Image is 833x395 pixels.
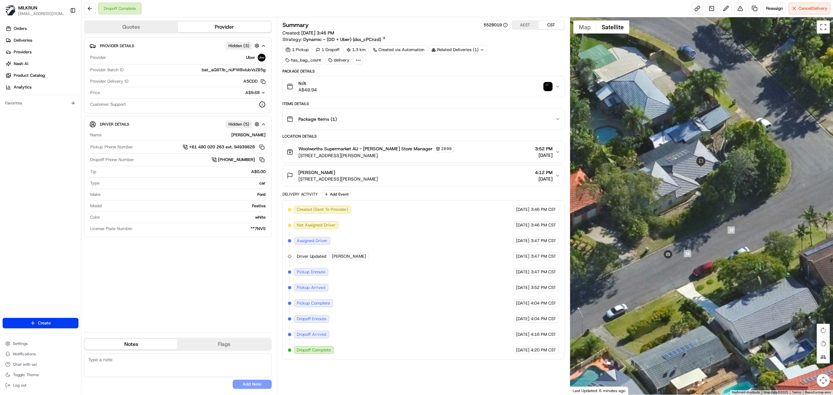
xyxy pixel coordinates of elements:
div: Last Updated: 6 minutes ago [570,387,628,395]
span: Tip [90,169,96,175]
button: Chat with us! [3,360,78,369]
div: 1 Pickup [282,45,312,54]
img: Google [572,386,593,395]
span: Assigned Driver [297,238,327,244]
span: Hidden ( 5 ) [228,121,249,127]
span: [DATE] [516,207,529,212]
div: Package Details [282,69,565,74]
div: 12 [684,250,691,257]
button: Show satellite imagery [596,20,629,34]
a: Providers [3,47,81,57]
span: [DATE] [516,316,529,322]
button: Log out [3,381,78,390]
span: 3:52 PM [535,145,553,152]
span: [STREET_ADDRESS][PERSON_NAME] [298,176,378,182]
button: Hidden (5) [225,120,261,128]
a: Created via Automation [370,45,427,54]
button: Notes [85,339,178,349]
button: Provider [178,22,271,32]
span: 3:52 PM CST [531,285,556,291]
span: [DATE] [516,238,529,244]
span: 3:47 PM CST [531,269,556,275]
div: Related Deliveries (1) [429,45,487,54]
img: photo_proof_of_delivery image [543,82,553,91]
span: Color [90,214,100,220]
span: Model [90,203,102,209]
a: Orders [3,23,81,34]
span: [STREET_ADDRESS][PERSON_NAME] [298,152,454,159]
button: Add Event [322,190,351,198]
span: Cancel Delivery [799,6,827,11]
div: car [102,180,266,186]
button: Hidden (3) [225,42,261,50]
div: Ford [103,192,266,197]
span: Analytics [14,84,32,90]
span: bat_aQ9Tlb_nUPWBxIubVzZB5g [202,67,266,73]
a: Analytics [3,82,81,92]
span: Dropoff Phone Number [90,157,134,163]
img: uber-new-logo.jpeg [258,54,266,61]
span: 3:47 PM CST [531,253,556,259]
div: Delivery Activity [282,192,318,197]
div: Items Details [282,101,565,106]
span: Create [38,320,51,326]
a: Product Catalog [3,70,81,81]
div: delivery [325,56,352,65]
span: Type [90,180,100,186]
button: Quotes [85,22,178,32]
button: Settings [3,339,78,348]
span: [DATE] 3:46 PM [301,30,334,36]
span: Reassign [766,6,783,11]
button: Driver DetailsHidden (5) [89,119,266,129]
button: Tilt map [817,350,830,363]
div: has_bag_count [282,56,324,65]
span: Woolworths Supermarket AU - [PERSON_NAME] Store Manager [298,145,432,152]
span: Product Catalog [14,73,45,78]
button: Provider DetailsHidden (3) [89,40,266,51]
span: [DATE] [516,269,529,275]
button: A$9.68 [208,90,266,96]
button: [PERSON_NAME][STREET_ADDRESS][PERSON_NAME]4:12 PM[DATE] [283,165,564,186]
span: [PERSON_NAME] [332,253,366,259]
button: Rotate map clockwise [817,324,830,337]
h3: Summary [282,22,309,28]
span: [DATE] [516,332,529,337]
span: Providers [14,49,32,55]
span: Deliveries [14,37,32,43]
span: Settings [13,341,28,346]
div: 13 [728,226,735,234]
button: CancelDelivery [788,3,830,14]
span: Uber [246,55,255,61]
span: Driver Details [100,122,129,127]
span: Dropoff Complete [297,347,331,353]
span: 4:20 PM CST [531,347,556,353]
button: Map camera controls [817,374,830,387]
span: 4:04 PM CST [531,300,556,306]
span: Driver Updated [297,253,326,259]
div: Strategy: [282,36,386,43]
button: Keyboard shortcuts [732,390,760,395]
span: Make [90,192,101,197]
span: [DATE] [516,300,529,306]
button: N/AA$48.94photo_proof_of_delivery image [283,76,564,97]
span: Dropoff Enroute [297,316,326,322]
button: CST [538,21,564,29]
img: MILKRUN [5,5,16,16]
span: [DATE] [516,222,529,228]
span: [PHONE_NUMBER] [218,157,255,163]
button: Woolworths Supermarket AU - [PERSON_NAME] Store Manager2699[STREET_ADDRESS][PERSON_NAME]3:52 PM[D... [283,141,564,163]
button: AEST [512,21,538,29]
span: License Plate Number [90,226,132,232]
div: 1 Dropoff [313,45,342,54]
button: Reassign [763,3,786,14]
span: [DATE] [535,176,553,182]
a: Dynamic - (DD + Uber) (dss_cPCnzd) [303,36,386,43]
div: Location Details [282,134,565,139]
div: Festiva [104,203,266,209]
span: Hidden ( 3 ) [228,43,249,49]
div: Favorites [3,98,78,108]
span: Dynamic - (DD + Uber) (dss_cPCnzd) [303,36,381,43]
div: white [103,214,266,220]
